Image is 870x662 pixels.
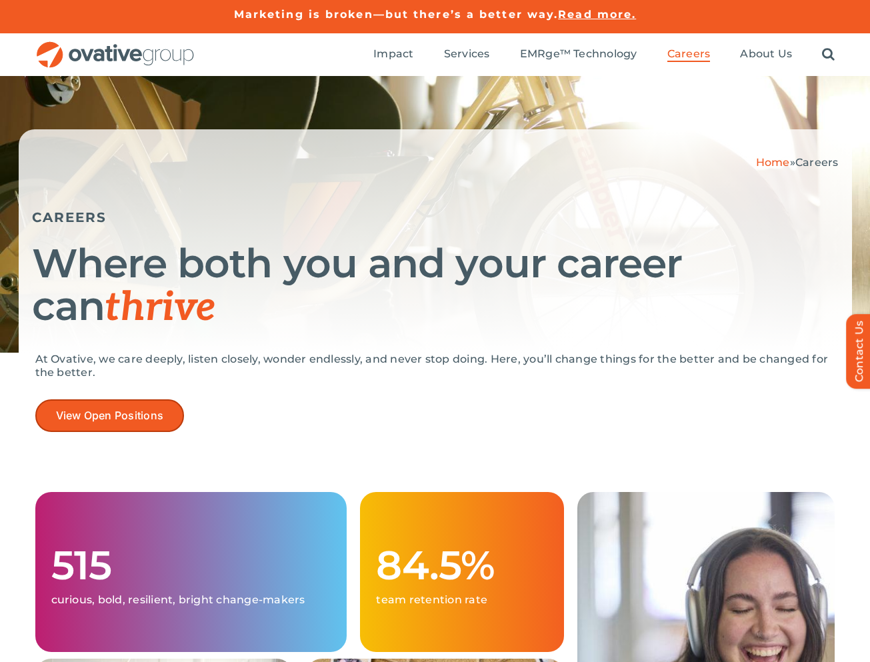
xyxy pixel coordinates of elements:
span: EMRge™ Technology [520,47,637,61]
span: Careers [667,47,711,61]
a: Read more. [558,8,636,21]
a: EMRge™ Technology [520,47,637,62]
span: » [756,156,839,169]
a: View Open Positions [35,399,185,432]
p: curious, bold, resilient, bright change-makers [51,593,331,607]
a: Home [756,156,790,169]
h5: CAREERS [32,209,839,225]
a: Services [444,47,490,62]
span: Services [444,47,490,61]
span: Impact [373,47,413,61]
span: View Open Positions [56,409,164,422]
span: Careers [795,156,839,169]
h1: 515 [51,544,331,587]
span: About Us [740,47,792,61]
a: Marketing is broken—but there’s a better way. [234,8,559,21]
a: Search [822,47,835,62]
a: About Us [740,47,792,62]
span: thrive [105,284,216,332]
a: OG_Full_horizontal_RGB [35,40,195,53]
a: Impact [373,47,413,62]
p: At Ovative, we care deeply, listen closely, wonder endlessly, and never stop doing. Here, you’ll ... [35,353,835,379]
h1: Where both you and your career can [32,242,839,329]
a: Careers [667,47,711,62]
p: team retention rate [376,593,547,607]
nav: Menu [373,33,835,76]
h1: 84.5% [376,544,547,587]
